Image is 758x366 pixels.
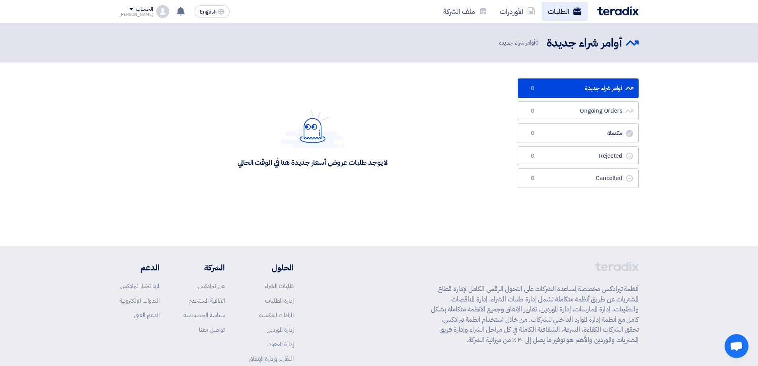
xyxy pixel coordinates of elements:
[518,78,639,98] a: أوامر شراء جديدة0
[725,334,748,358] a: Open chat
[281,110,345,148] img: Hello
[437,2,493,21] a: ملف الشركة
[267,325,294,334] a: إدارة الموردين
[528,84,537,92] span: 0
[249,354,294,363] a: التقارير وإدارة الإنفاق
[528,174,537,182] span: 0
[547,35,622,51] h2: أوامر شراء جديدة
[528,152,537,160] span: 0
[156,5,169,18] img: profile_test.png
[528,107,537,115] span: 0
[198,282,225,290] a: عن تيرادكس
[134,311,160,319] a: الدعم الفني
[493,2,542,21] a: الأوردرات
[597,6,639,16] img: Teradix logo
[119,12,153,17] div: [PERSON_NAME]
[183,262,225,274] li: الشركة
[518,168,639,188] a: Cancelled0
[431,284,639,345] p: أنظمة تيرادكس مخصصة لمساعدة الشركات على التحول الرقمي الكامل لإدارة قطاع المشتريات عن طريق أنظمة ...
[265,282,294,290] a: طلبات الشراء
[119,296,160,305] a: الندوات الإلكترونية
[238,158,388,167] div: لا يوجد طلبات عروض أسعار جديدة هنا في الوقت الحالي
[542,2,588,21] a: الطلبات
[518,123,639,143] a: مكتملة0
[195,5,230,18] button: English
[199,325,225,334] a: تواصل معنا
[189,296,225,305] a: اتفاقية المستخدم
[120,282,160,290] a: لماذا تختار تيرادكس
[265,296,294,305] a: إدارة الطلبات
[518,101,639,121] a: Ongoing Orders0
[119,262,160,274] li: الدعم
[528,129,537,137] span: 0
[518,146,639,166] a: Rejected0
[535,38,539,47] span: 0
[499,38,540,47] span: أوامر شراء جديدة
[269,340,294,348] a: إدارة العقود
[259,311,294,319] a: المزادات العكسية
[200,9,216,15] span: English
[249,262,294,274] li: الحلول
[183,311,225,319] a: سياسة الخصوصية
[136,6,153,13] div: الحساب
